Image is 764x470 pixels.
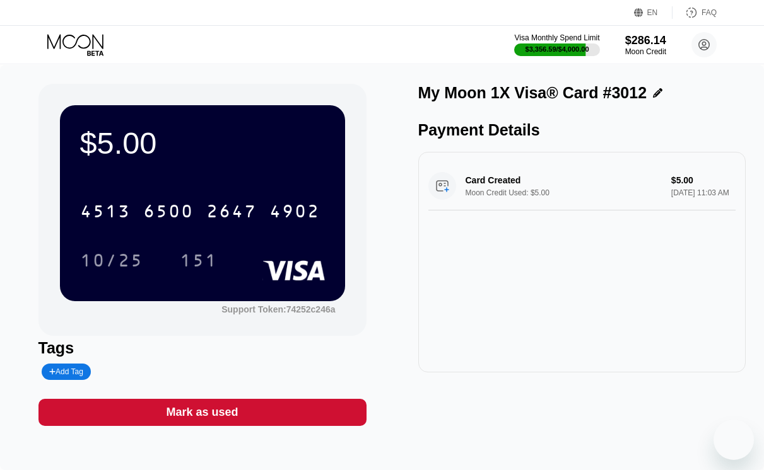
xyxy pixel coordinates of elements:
iframe: Button to launch messaging window [714,420,754,460]
div: 10/25 [71,244,153,276]
div: Mark as used [38,399,367,426]
div: Add Tag [49,367,83,376]
div: EN [647,8,658,17]
div: Tags [38,339,367,357]
div: $286.14 [625,34,666,47]
div: $3,356.59 / $4,000.00 [526,45,589,53]
div: FAQ [702,8,717,17]
div: $286.14Moon Credit [625,34,666,56]
div: Mark as used [166,405,238,420]
div: 2647 [206,203,257,223]
div: FAQ [673,6,717,19]
div: 151 [170,244,227,276]
div: 10/25 [80,252,143,272]
div: Visa Monthly Spend Limit [514,33,599,42]
div: Support Token:74252c246a [221,304,335,314]
div: EN [634,6,673,19]
div: 4513650026474902 [73,195,327,227]
div: 151 [180,252,218,272]
div: 4513 [80,203,131,223]
div: My Moon 1X Visa® Card #3012 [418,84,647,102]
div: Add Tag [42,364,91,380]
div: Support Token: 74252c246a [221,304,335,314]
div: 6500 [143,203,194,223]
div: 4902 [269,203,320,223]
div: $5.00 [80,125,325,161]
div: Visa Monthly Spend Limit$3,356.59/$4,000.00 [514,33,599,56]
div: Payment Details [418,121,746,139]
div: Moon Credit [625,47,666,56]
